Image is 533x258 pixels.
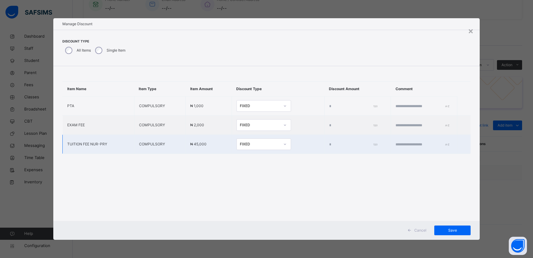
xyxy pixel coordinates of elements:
label: Single Item [107,48,125,53]
td: PTA [63,97,134,116]
td: COMPULSORY [134,135,186,154]
span: Discount Type [62,39,127,44]
th: Discount Amount [324,82,391,97]
span: ₦ 1,000 [190,104,204,108]
div: FIXED [240,141,280,147]
label: All Items [77,48,91,53]
td: COMPULSORY [134,97,186,116]
th: Discount Type [232,82,324,97]
th: Item Name [63,82,134,97]
th: Item Amount [186,82,232,97]
span: ₦ 45,000 [190,142,207,146]
div: × [468,24,474,37]
th: Item Type [134,82,186,97]
th: Comment [391,82,457,97]
span: Save [439,228,466,233]
button: Open asap [509,237,527,255]
td: EXAM FEE [63,116,134,135]
td: TUITION FEE NUR-PRY [63,135,134,154]
h1: Manage Discount [62,21,471,27]
span: Cancel [414,228,426,233]
span: ₦ 2,000 [190,123,204,127]
div: FIXED [240,122,280,128]
div: FIXED [240,103,280,109]
td: COMPULSORY [134,116,186,135]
